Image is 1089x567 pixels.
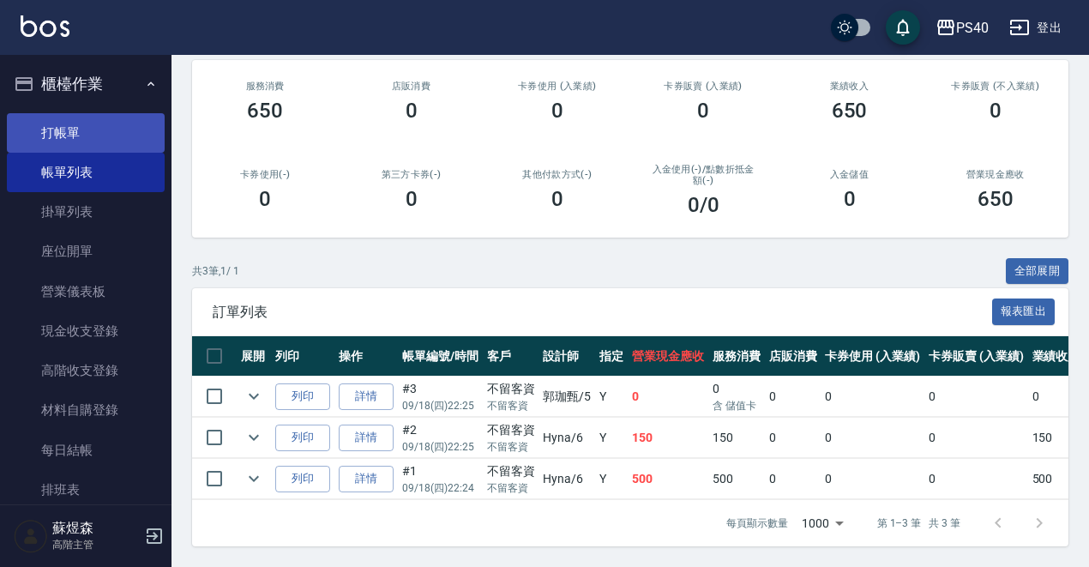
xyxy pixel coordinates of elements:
th: 指定 [595,336,628,377]
a: 排班表 [7,470,165,510]
h2: 卡券使用(-) [213,169,317,180]
a: 材料自購登錄 [7,390,165,430]
div: 1000 [795,500,850,546]
th: 服務消費 [708,336,765,377]
td: 0 [924,377,1028,417]
td: 郭珈甄 /5 [538,377,595,417]
button: expand row [241,466,267,492]
a: 掛單列表 [7,192,165,232]
td: 0 [765,459,821,499]
button: 登出 [1002,12,1068,44]
h3: 服務消費 [213,81,317,92]
th: 營業現金應收 [628,336,708,377]
td: 0 [821,377,924,417]
td: 500 [1028,459,1085,499]
button: save [886,10,920,45]
td: 0 [821,459,924,499]
p: 09/18 (四) 22:24 [402,480,478,496]
button: 報表匯出 [992,299,1056,325]
h3: 0 [697,99,709,123]
h3: 0 /0 [688,193,719,217]
h3: 0 [259,187,271,211]
p: 含 儲值卡 [713,398,761,413]
button: 列印 [275,383,330,410]
h3: 0 [990,99,1002,123]
a: 座位開單 [7,232,165,271]
td: Hyna /6 [538,418,595,458]
th: 店販消費 [765,336,821,377]
img: Person [14,519,48,553]
a: 高階收支登錄 [7,351,165,390]
td: 0 [628,377,708,417]
th: 卡券販賣 (入業績) [924,336,1028,377]
th: 帳單編號/時間 [398,336,483,377]
td: Y [595,418,628,458]
a: 詳情 [339,383,394,410]
p: 第 1–3 筆 共 3 筆 [877,516,960,531]
a: 詳情 [339,425,394,451]
td: #3 [398,377,483,417]
h2: 店販消費 [358,81,463,92]
td: 0 [924,459,1028,499]
td: 0 [708,377,765,417]
th: 設計師 [538,336,595,377]
h3: 650 [832,99,868,123]
button: expand row [241,383,267,409]
p: 共 3 筆, 1 / 1 [192,263,239,279]
h3: 0 [551,99,563,123]
p: 不留客資 [487,439,535,455]
button: PS40 [929,10,996,45]
button: 全部展開 [1006,258,1069,285]
th: 展開 [237,336,271,377]
th: 客戶 [483,336,539,377]
td: 150 [628,418,708,458]
a: 報表匯出 [992,303,1056,319]
h2: 入金使用(-) /點數折抵金額(-) [651,164,755,186]
td: #1 [398,459,483,499]
a: 打帳單 [7,113,165,153]
td: 0 [821,418,924,458]
td: 0 [765,418,821,458]
h3: 650 [247,99,283,123]
span: 訂單列表 [213,304,992,321]
th: 操作 [334,336,398,377]
h3: 0 [406,187,418,211]
div: 不留客資 [487,462,535,480]
td: 500 [708,459,765,499]
th: 卡券使用 (入業績) [821,336,924,377]
button: 列印 [275,425,330,451]
img: Logo [21,15,69,37]
button: expand row [241,425,267,450]
h2: 卡券使用 (入業績) [505,81,610,92]
a: 營業儀表板 [7,272,165,311]
td: 150 [708,418,765,458]
h3: 0 [551,187,563,211]
a: 現金收支登錄 [7,311,165,351]
td: 150 [1028,418,1085,458]
div: PS40 [956,17,989,39]
th: 業績收入 [1028,336,1085,377]
button: 列印 [275,466,330,492]
td: 0 [924,418,1028,458]
h2: 卡券販賣 (入業績) [651,81,755,92]
button: 櫃檯作業 [7,62,165,106]
p: 不留客資 [487,398,535,413]
a: 詳情 [339,466,394,492]
h2: 第三方卡券(-) [358,169,463,180]
h3: 650 [978,187,1014,211]
h3: 0 [406,99,418,123]
td: #2 [398,418,483,458]
a: 每日結帳 [7,431,165,470]
th: 列印 [271,336,334,377]
p: 高階主管 [52,537,140,552]
a: 帳單列表 [7,153,165,192]
div: 不留客資 [487,421,535,439]
h2: 入金儲值 [797,169,901,180]
p: 09/18 (四) 22:25 [402,439,478,455]
div: 不留客資 [487,380,535,398]
td: 0 [765,377,821,417]
td: Hyna /6 [538,459,595,499]
h2: 業績收入 [797,81,901,92]
p: 09/18 (四) 22:25 [402,398,478,413]
p: 每頁顯示數量 [726,516,788,531]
